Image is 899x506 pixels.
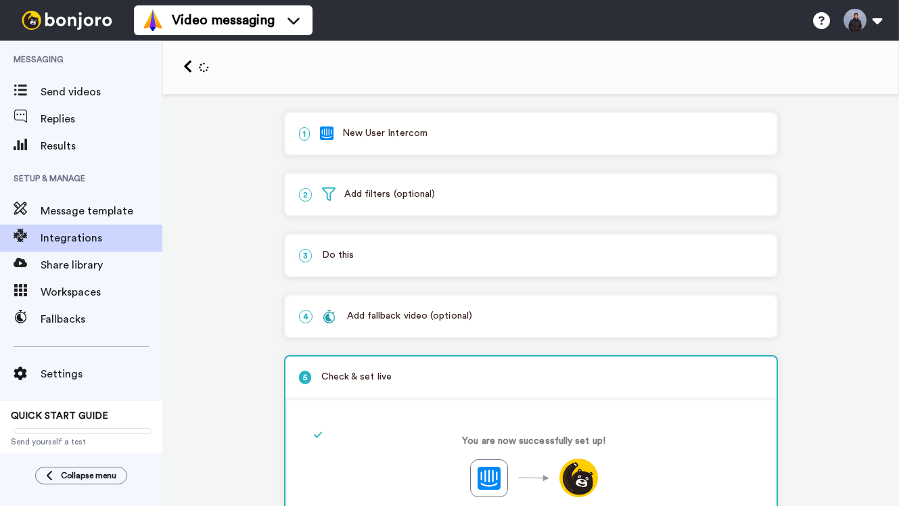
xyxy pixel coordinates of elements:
span: Workspaces [41,284,162,300]
span: 4 [299,310,313,323]
div: 1New User Intercom [284,112,778,156]
img: ArrowLong.svg [518,475,549,482]
span: Replies [41,111,162,127]
span: 2 [299,188,312,202]
img: filter.svg [322,187,336,201]
p: You are now successfully set up! [462,434,605,448]
div: Add fallback video (optional) [323,309,472,323]
img: bj-logo-header-white.svg [16,11,118,30]
span: Send videos [41,84,162,100]
span: Share library [41,257,162,273]
div: 3Do this [284,233,778,277]
p: Do this [299,248,763,262]
span: 5 [299,371,311,384]
span: Collapse menu [61,470,116,481]
span: Integrations [41,230,162,246]
img: logo_intercom.svg [478,467,501,490]
p: Check & set live [299,370,763,384]
img: vm-color.svg [142,9,164,31]
span: QUICK START GUIDE [11,411,108,421]
p: New User Intercom [299,127,763,141]
button: Collapse menu [35,467,127,484]
img: logo_round_yellow.svg [559,459,598,497]
span: Video messaging [172,11,275,30]
span: Send yourself a test [11,436,152,447]
span: Fallbacks [41,311,162,327]
img: logo_intercom.svg [320,127,333,140]
span: Settings [41,366,162,382]
span: 3 [299,249,312,262]
div: 2Add filters (optional) [284,172,778,216]
span: Results [41,138,162,154]
span: 1 [299,127,310,141]
span: Message template [41,203,162,219]
p: Add filters (optional) [299,187,763,202]
div: 4Add fallback video (optional) [284,294,778,338]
